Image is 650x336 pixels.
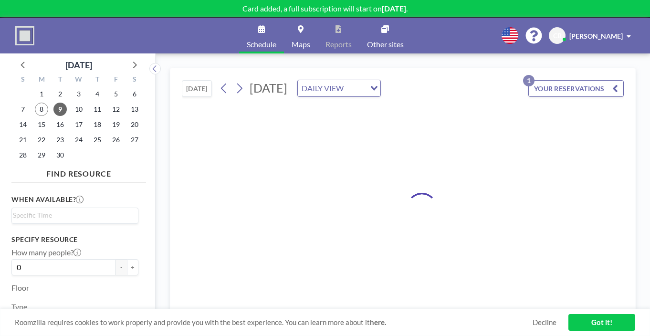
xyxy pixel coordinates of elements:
[53,118,67,131] span: Tuesday, September 16, 2025
[91,87,104,101] span: Thursday, September 4, 2025
[53,103,67,116] span: Tuesday, September 9, 2025
[91,118,104,131] span: Thursday, September 18, 2025
[65,58,92,72] div: [DATE]
[53,148,67,162] span: Tuesday, September 30, 2025
[15,26,34,45] img: organization-logo
[12,208,138,222] div: Search for option
[88,74,106,86] div: T
[115,259,127,275] button: -
[359,18,411,53] a: Other sites
[35,148,48,162] span: Monday, September 29, 2025
[128,103,141,116] span: Saturday, September 13, 2025
[16,133,30,147] span: Sunday, September 21, 2025
[109,118,123,131] span: Friday, September 19, 2025
[11,302,27,312] label: Type
[106,74,125,86] div: F
[128,118,141,131] span: Saturday, September 20, 2025
[325,41,352,48] span: Reports
[346,82,365,94] input: Search for option
[35,87,48,101] span: Monday, September 1, 2025
[128,87,141,101] span: Saturday, September 6, 2025
[239,18,284,53] a: Schedule
[109,133,123,147] span: Friday, September 26, 2025
[284,18,318,53] a: Maps
[382,4,406,13] b: [DATE]
[109,87,123,101] span: Friday, September 5, 2025
[318,18,359,53] a: Reports
[568,314,635,331] a: Got it!
[15,318,533,327] span: Roomzilla requires cookies to work properly and provide you with the best experience. You can lea...
[569,32,623,40] span: [PERSON_NAME]
[13,210,133,220] input: Search for option
[109,103,123,116] span: Friday, September 12, 2025
[35,118,48,131] span: Monday, September 15, 2025
[367,41,404,48] span: Other sites
[72,87,85,101] span: Wednesday, September 3, 2025
[528,80,624,97] button: YOUR RESERVATIONS1
[51,74,70,86] div: T
[16,103,30,116] span: Sunday, September 7, 2025
[247,41,276,48] span: Schedule
[70,74,88,86] div: W
[553,31,562,40] span: CB
[11,165,146,178] h4: FIND RESOURCE
[32,74,51,86] div: M
[292,41,310,48] span: Maps
[53,87,67,101] span: Tuesday, September 2, 2025
[16,118,30,131] span: Sunday, September 14, 2025
[370,318,386,326] a: here.
[250,81,287,95] span: [DATE]
[14,74,32,86] div: S
[127,259,138,275] button: +
[91,133,104,147] span: Thursday, September 25, 2025
[72,118,85,131] span: Wednesday, September 17, 2025
[128,133,141,147] span: Saturday, September 27, 2025
[16,148,30,162] span: Sunday, September 28, 2025
[125,74,144,86] div: S
[35,133,48,147] span: Monday, September 22, 2025
[300,82,346,94] span: DAILY VIEW
[91,103,104,116] span: Thursday, September 11, 2025
[35,103,48,116] span: Monday, September 8, 2025
[533,318,556,327] a: Decline
[72,133,85,147] span: Wednesday, September 24, 2025
[298,80,380,96] div: Search for option
[72,103,85,116] span: Wednesday, September 10, 2025
[11,235,138,244] h3: Specify resource
[523,75,535,86] p: 1
[182,80,212,97] button: [DATE]
[53,133,67,147] span: Tuesday, September 23, 2025
[11,248,81,257] label: How many people?
[11,283,29,293] label: Floor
